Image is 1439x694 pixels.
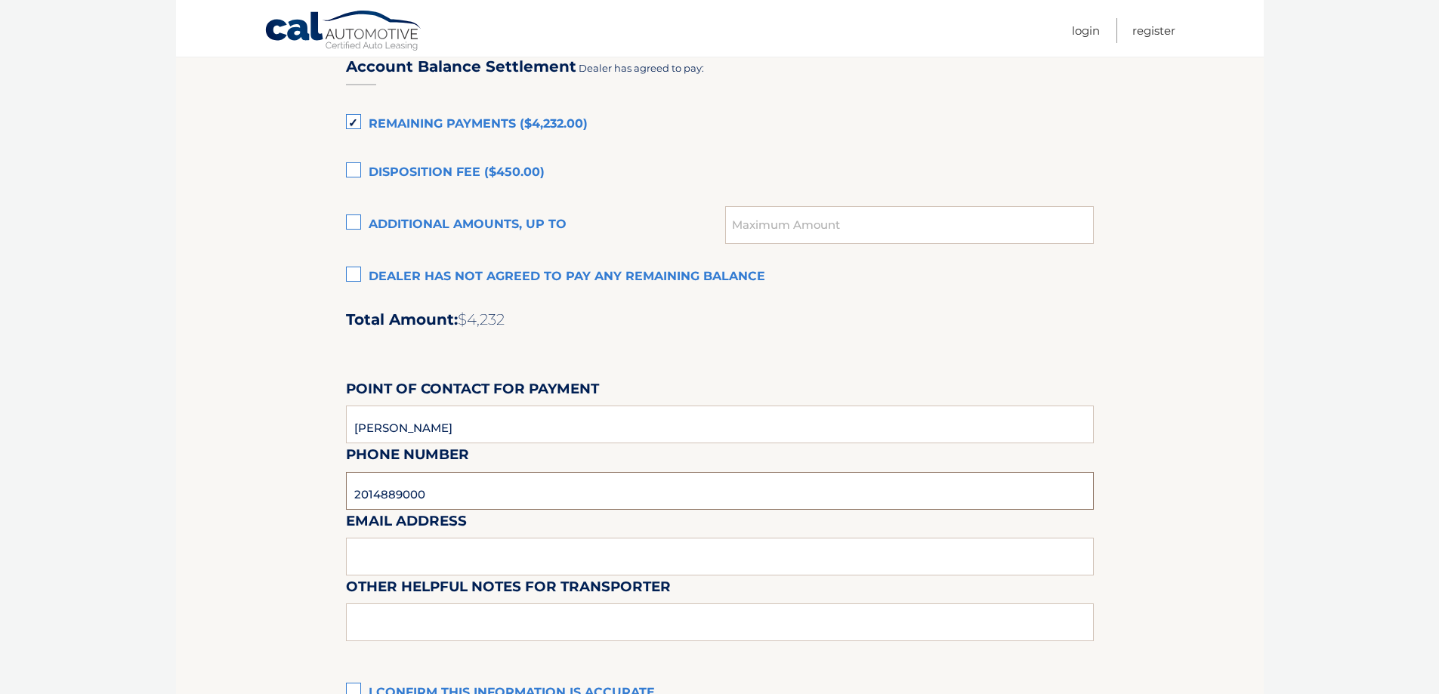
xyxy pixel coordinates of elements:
label: Disposition Fee ($450.00) [346,158,1094,188]
label: Email Address [346,510,467,538]
input: Maximum Amount [725,206,1093,244]
span: Dealer has agreed to pay: [579,62,704,74]
label: Remaining Payments ($4,232.00) [346,109,1094,140]
label: Dealer has not agreed to pay any remaining balance [346,262,1094,292]
h2: Total Amount: [346,310,1094,329]
label: Other helpful notes for transporter [346,575,671,603]
label: Additional amounts, up to [346,210,726,240]
a: Login [1072,18,1100,43]
label: Point of Contact for Payment [346,378,599,406]
h3: Account Balance Settlement [346,57,576,76]
a: Cal Automotive [264,10,423,54]
span: $4,232 [458,310,505,328]
a: Register [1132,18,1175,43]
